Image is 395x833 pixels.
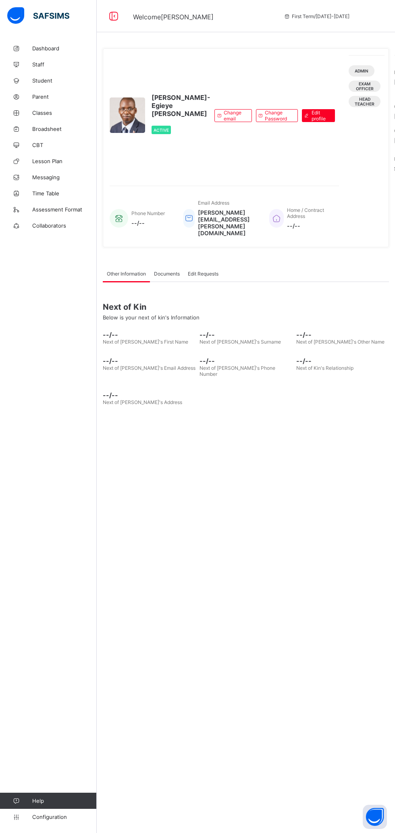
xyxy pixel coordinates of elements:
[103,399,182,405] span: Next of [PERSON_NAME]'s Address
[312,110,329,122] span: Edit profile
[287,207,324,219] span: Home / Contract Address
[32,45,97,52] span: Dashboard
[154,271,180,277] span: Documents
[224,110,245,122] span: Change email
[200,357,292,365] span: --/--
[32,222,97,229] span: Collaborators
[200,365,275,377] span: Next of [PERSON_NAME]'s Phone Number
[287,222,331,229] span: --/--
[133,13,214,21] span: Welcome [PERSON_NAME]
[32,61,97,68] span: Staff
[32,814,96,820] span: Configuration
[32,142,97,148] span: CBT
[32,206,97,213] span: Assessment Format
[265,110,291,122] span: Change Password
[154,128,169,133] span: Active
[103,331,195,339] span: --/--
[355,81,374,91] span: Exam Officer
[188,271,218,277] span: Edit Requests
[32,174,97,180] span: Messaging
[131,210,165,216] span: Phone Number
[284,13,349,19] span: session/term information
[355,97,374,106] span: Head Teacher
[32,126,97,132] span: Broadsheet
[103,391,195,399] span: --/--
[296,365,353,371] span: Next of Kin's Relationship
[198,200,229,206] span: Email Address
[200,331,292,339] span: --/--
[103,365,195,371] span: Next of [PERSON_NAME]'s Email Address
[152,93,210,118] span: [PERSON_NAME]-Egieye [PERSON_NAME]
[32,77,97,84] span: Student
[296,339,385,345] span: Next of [PERSON_NAME]'s Other Name
[296,331,389,339] span: --/--
[32,110,97,116] span: Classes
[32,190,97,197] span: Time Table
[363,805,387,829] button: Open asap
[131,220,165,226] span: --/--
[296,357,389,365] span: --/--
[103,339,188,345] span: Next of [PERSON_NAME]'s First Name
[32,798,96,804] span: Help
[7,7,69,24] img: safsims
[200,339,281,345] span: Next of [PERSON_NAME]'s Surname
[198,209,257,236] span: [PERSON_NAME][EMAIL_ADDRESS][PERSON_NAME][DOMAIN_NAME]
[103,314,200,321] span: Below is your next of kin's Information
[107,271,146,277] span: Other Information
[355,68,368,73] span: Admin
[32,158,97,164] span: Lesson Plan
[103,357,195,365] span: --/--
[32,93,97,100] span: Parent
[103,302,389,312] span: Next of Kin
